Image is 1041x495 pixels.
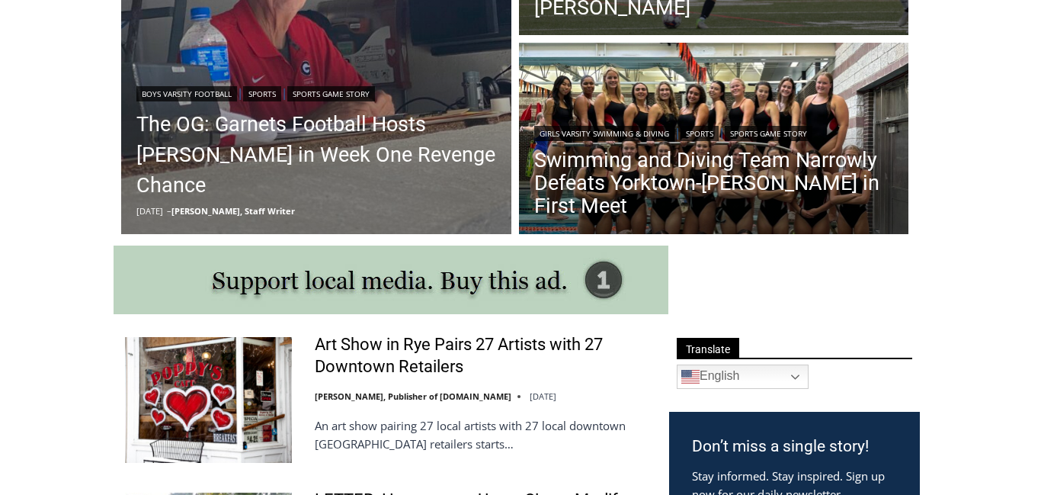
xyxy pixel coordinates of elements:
a: [PERSON_NAME], Staff Writer [171,205,295,217]
div: | | [534,123,894,141]
span: Open Tues. - Sun. [PHONE_NUMBER] [5,157,149,215]
div: 3 [160,129,167,144]
a: Sports Game Story [287,86,375,101]
div: "...watching a master [PERSON_NAME] chef prepare an omakase meal is fascinating dinner theater an... [157,95,224,182]
a: Girls Varsity Swimming & Diving [534,126,674,141]
div: Face Painting [160,45,217,125]
a: Sports [243,86,281,101]
img: Art Show in Rye Pairs 27 Artists with 27 Downtown Retailers [125,337,292,462]
a: Read More Swimming and Diving Team Narrowly Defeats Yorktown-Somers in First Meet [519,43,909,238]
time: [DATE] [136,205,163,217]
h4: [PERSON_NAME] Read Sanctuary Fall Fest: [DATE] [12,153,203,188]
a: Boys Varsity Football [136,86,237,101]
span: – [167,205,171,217]
img: support local media, buy this ad [114,246,668,314]
h3: Don’t miss a single story! [692,435,897,459]
div: | | [136,83,496,101]
p: An art show pairing 27 local artists with 27 local downtown [GEOGRAPHIC_DATA] retailers starts… [315,416,649,453]
time: [DATE] [530,391,556,402]
span: Intern @ [DOMAIN_NAME] [399,152,706,186]
a: Swimming and Diving Team Narrowly Defeats Yorktown-[PERSON_NAME] in First Meet [534,149,894,217]
a: The OG: Garnets Football Hosts [PERSON_NAME] in Week One Revenge Chance [136,109,496,201]
a: Open Tues. - Sun. [PHONE_NUMBER] [1,153,153,190]
a: [PERSON_NAME], Publisher of [DOMAIN_NAME] [315,391,511,402]
div: / [171,129,175,144]
span: Translate [677,338,739,358]
a: Intern @ [DOMAIN_NAME] [367,148,738,190]
img: en [681,368,700,386]
img: (PHOTO: The 2024 Rye - Rye Neck - Blind Brook Varsity Swimming Team.) [519,43,909,238]
div: 6 [178,129,185,144]
a: [PERSON_NAME] Read Sanctuary Fall Fest: [DATE] [1,152,228,190]
a: Sports Game Story [725,126,812,141]
a: English [677,365,809,389]
a: Art Show in Rye Pairs 27 Artists with 27 Downtown Retailers [315,334,649,378]
a: Sports [681,126,719,141]
div: "At the 10am stand-up meeting, each intern gets a chance to take [PERSON_NAME] and the other inte... [385,1,720,148]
